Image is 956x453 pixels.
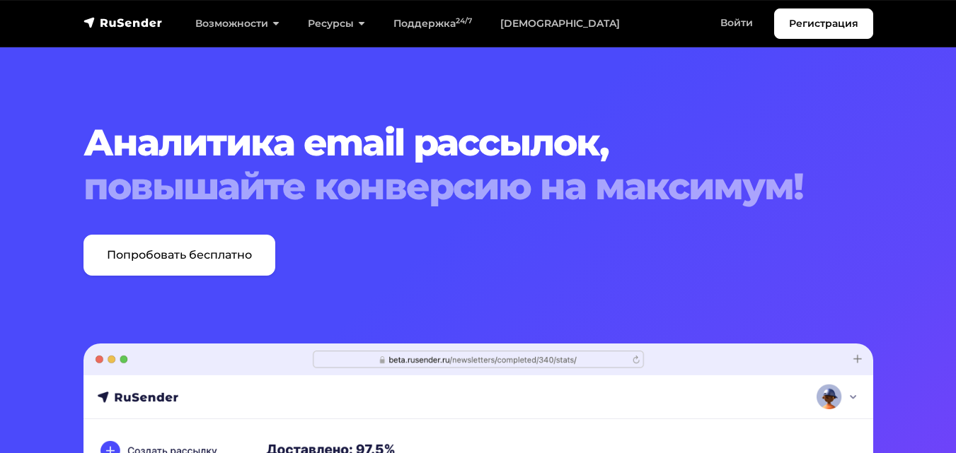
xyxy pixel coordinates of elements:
[294,9,379,38] a: Ресурсы
[379,9,486,38] a: Поддержка24/7
[456,16,472,25] sup: 24/7
[83,121,873,209] h1: Аналитика email рассылок,
[774,8,873,39] a: Регистрация
[486,9,634,38] a: [DEMOGRAPHIC_DATA]
[706,8,767,37] a: Войти
[83,16,163,30] img: RuSender
[181,9,294,38] a: Возможности
[83,235,275,276] a: Попробовать бесплатно
[83,165,873,208] span: повышайте конверсию на максимум!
